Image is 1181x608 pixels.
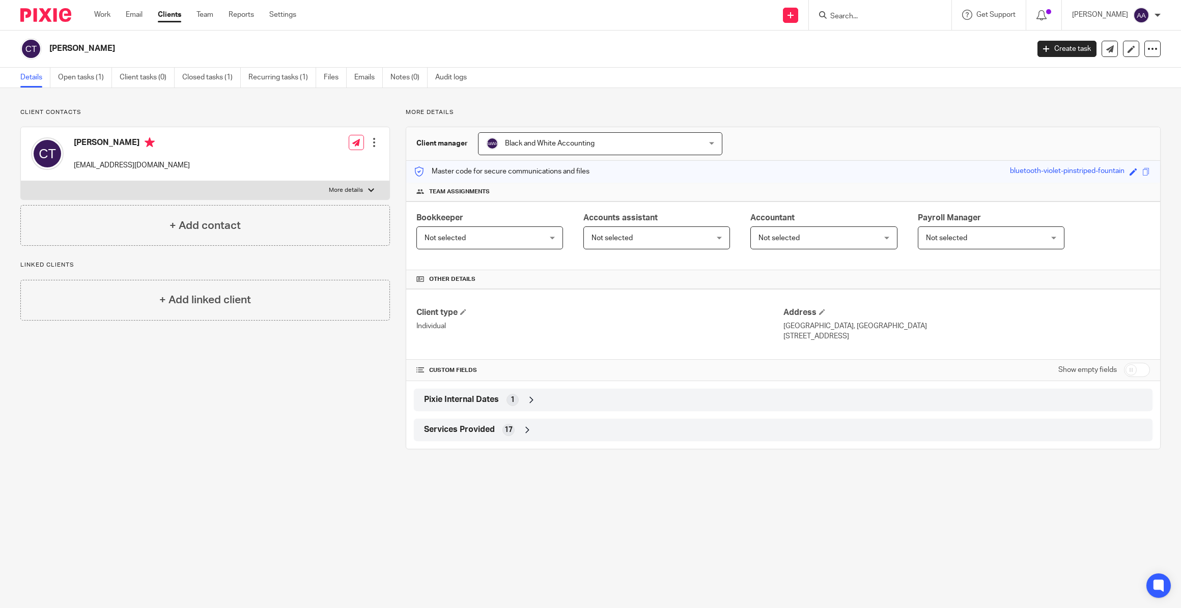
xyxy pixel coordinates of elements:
a: Recurring tasks (1) [248,68,316,88]
span: 17 [504,425,513,435]
a: Emails [354,68,383,88]
a: Notes (0) [390,68,428,88]
span: Not selected [425,235,466,242]
a: Work [94,10,110,20]
h3: Client manager [416,138,468,149]
a: Files [324,68,347,88]
img: svg%3E [20,38,42,60]
p: Client contacts [20,108,390,117]
p: More details [329,186,363,194]
img: svg%3E [486,137,498,150]
span: Team assignments [429,188,490,196]
p: Individual [416,321,783,331]
h4: CUSTOM FIELDS [416,366,783,374]
a: Details [20,68,50,88]
a: Closed tasks (1) [182,68,241,88]
a: Audit logs [435,68,474,88]
span: Not selected [926,235,967,242]
span: Not selected [758,235,800,242]
a: Open tasks (1) [58,68,112,88]
span: Other details [429,275,475,283]
h4: Address [783,307,1150,318]
h4: Client type [416,307,783,318]
a: Email [126,10,143,20]
h4: + Add contact [170,218,241,234]
a: Reports [229,10,254,20]
span: Bookkeeper [416,214,463,222]
i: Primary [145,137,155,148]
p: Linked clients [20,261,390,269]
p: [STREET_ADDRESS] [783,331,1150,341]
div: bluetooth-violet-pinstriped-fountain [1010,166,1124,178]
span: Services Provided [424,424,495,435]
a: Create task [1037,41,1096,57]
label: Show empty fields [1058,365,1117,375]
span: Get Support [976,11,1016,18]
p: More details [406,108,1161,117]
img: Pixie [20,8,71,22]
h4: + Add linked client [159,292,251,308]
p: [GEOGRAPHIC_DATA], [GEOGRAPHIC_DATA] [783,321,1150,331]
img: svg%3E [1133,7,1149,23]
span: Pixie Internal Dates [424,394,499,405]
h2: [PERSON_NAME] [49,43,828,54]
p: [PERSON_NAME] [1072,10,1128,20]
img: svg%3E [31,137,64,170]
span: Payroll Manager [918,214,981,222]
input: Search [829,12,921,21]
span: 1 [511,395,515,405]
a: Client tasks (0) [120,68,175,88]
p: [EMAIL_ADDRESS][DOMAIN_NAME] [74,160,190,170]
span: Black and White Accounting [505,140,595,147]
h4: [PERSON_NAME] [74,137,190,150]
a: Team [196,10,213,20]
a: Clients [158,10,181,20]
a: Settings [269,10,296,20]
p: Master code for secure communications and files [414,166,589,177]
span: Accountant [750,214,795,222]
span: Not selected [592,235,633,242]
span: Accounts assistant [583,214,658,222]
